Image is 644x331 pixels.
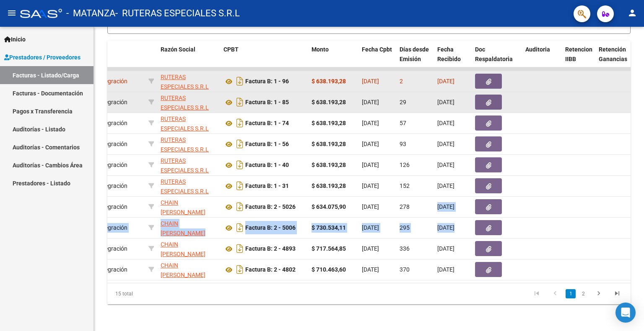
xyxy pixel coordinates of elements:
[234,137,245,151] i: Descargar documento
[312,224,346,231] strong: $ 730.534,11
[522,41,562,77] datatable-header-cell: Auditoria
[88,41,145,77] datatable-header-cell: Area
[161,219,217,236] div: 20204283045
[92,182,127,189] span: Integración
[437,120,454,126] span: [DATE]
[312,182,346,189] strong: $ 638.193,28
[312,266,346,273] strong: $ 710.463,60
[362,182,379,189] span: [DATE]
[161,95,209,111] span: RUTERAS ESPECIALES S.R.L
[437,99,454,105] span: [DATE]
[161,241,205,257] span: CHAIN [PERSON_NAME]
[161,136,209,153] span: RUTERAS ESPECIALES S.R.L
[312,141,346,147] strong: $ 638.193,28
[437,266,454,273] span: [DATE]
[362,224,379,231] span: [DATE]
[161,93,217,111] div: 30718052919
[161,114,217,132] div: 30718052919
[245,120,289,127] strong: Factura B: 1 - 74
[161,46,195,53] span: Razón Social
[161,240,217,257] div: 20204283045
[92,266,127,273] span: Integración
[595,41,629,77] datatable-header-cell: Retención Ganancias
[234,158,245,172] i: Descargar documento
[437,141,454,147] span: [DATE]
[92,120,127,126] span: Integración
[400,78,403,85] span: 2
[400,120,406,126] span: 57
[577,287,589,301] li: page 2
[362,245,379,252] span: [DATE]
[312,203,346,210] strong: $ 634.075,90
[312,78,346,85] strong: $ 638.193,28
[578,289,588,298] a: 2
[437,162,454,168] span: [DATE]
[627,8,637,18] mat-icon: person
[362,99,379,105] span: [DATE]
[161,74,209,90] span: RUTERAS ESPECIALES S.R.L
[245,246,296,252] strong: Factura B: 2 - 4893
[599,46,627,62] span: Retención Ganancias
[223,46,239,53] span: CPBT
[161,135,217,153] div: 30718052919
[475,46,513,62] span: Doc Respaldatoria
[161,262,205,278] span: CHAIN [PERSON_NAME]
[115,4,240,23] span: - RUTERAS ESPECIALES S.R.L
[529,289,545,298] a: go to first page
[566,289,576,298] a: 1
[234,179,245,192] i: Descargar documento
[591,289,607,298] a: go to next page
[161,199,205,216] span: CHAIN [PERSON_NAME]
[234,221,245,234] i: Descargar documento
[362,78,379,85] span: [DATE]
[400,182,410,189] span: 152
[312,162,346,168] strong: $ 638.193,28
[400,141,406,147] span: 93
[437,245,454,252] span: [DATE]
[245,225,296,231] strong: Factura B: 2 - 5006
[400,46,429,62] span: Días desde Emisión
[400,162,410,168] span: 126
[245,162,289,169] strong: Factura B: 1 - 40
[396,41,434,77] datatable-header-cell: Días desde Emisión
[161,220,205,236] span: CHAIN [PERSON_NAME]
[234,74,245,88] i: Descargar documento
[234,95,245,109] i: Descargar documento
[362,120,379,126] span: [DATE]
[92,78,127,85] span: Integración
[362,266,379,273] span: [DATE]
[161,177,217,195] div: 30718052919
[245,267,296,273] strong: Factura B: 2 - 4802
[562,41,595,77] datatable-header-cell: Retencion IIBB
[4,35,26,44] span: Inicio
[161,115,209,132] span: RUTERAS ESPECIALES S.R.L
[400,203,410,210] span: 278
[107,283,210,304] div: 15 total
[92,99,127,105] span: Integración
[245,141,289,148] strong: Factura B: 1 - 56
[234,200,245,213] i: Descargar documento
[7,8,17,18] mat-icon: menu
[161,156,217,174] div: 30718052919
[234,116,245,130] i: Descargar documento
[4,53,80,62] span: Prestadores / Proveedores
[437,182,454,189] span: [DATE]
[362,203,379,210] span: [DATE]
[234,263,245,276] i: Descargar documento
[161,72,217,90] div: 30718052919
[245,99,289,106] strong: Factura B: 1 - 85
[565,46,592,62] span: Retencion IIBB
[434,41,472,77] datatable-header-cell: Fecha Recibido
[312,46,329,53] span: Monto
[161,261,217,278] div: 20204283045
[400,266,410,273] span: 370
[437,78,454,85] span: [DATE]
[615,303,636,323] div: Open Intercom Messenger
[312,120,346,126] strong: $ 638.193,28
[525,46,550,53] span: Auditoria
[161,178,209,195] span: RUTERAS ESPECIALES S.R.L
[358,41,396,77] datatable-header-cell: Fecha Cpbt
[220,41,308,77] datatable-header-cell: CPBT
[92,162,127,168] span: Integración
[66,4,115,23] span: - MATANZA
